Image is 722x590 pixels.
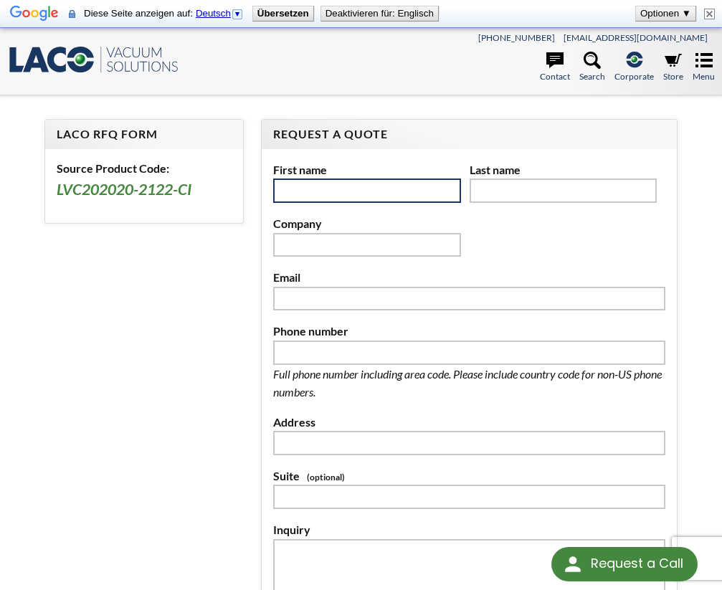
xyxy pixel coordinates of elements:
span: Corporate [614,70,654,83]
label: Phone number [273,322,665,341]
a: Search [579,52,605,83]
label: Last name [470,161,657,179]
div: Request a Call [551,547,698,581]
span: Deutsch [196,8,231,19]
label: Company [273,214,460,233]
button: Deaktivieren für: Englisch [321,6,438,21]
a: Deutsch [196,8,244,19]
label: Address [273,413,665,432]
img: Der Content dieser sicheren Seite wird über eine sichere Verbindung zur Übersetzung an Google ges... [69,9,75,19]
label: First name [273,161,460,179]
a: Menu [693,52,715,83]
button: Optionen ▼ [636,6,695,21]
a: [PHONE_NUMBER] [478,32,555,43]
h4: LACO RFQ Form [57,127,232,142]
label: Suite [273,467,665,485]
label: Email [273,268,665,287]
img: round button [561,553,584,576]
h4: Request A Quote [273,127,665,142]
a: [EMAIL_ADDRESS][DOMAIN_NAME] [564,32,708,43]
div: Request a Call [591,547,683,580]
a: Contact [540,52,570,83]
span: Diese Seite anzeigen auf: [84,8,247,19]
label: Inquiry [273,520,665,539]
p: Full phone number including area code. Please include country code for non-US phone numbers. [273,365,665,401]
h3: LVC202020-2122-CI [57,180,232,200]
button: Übersetzen [253,6,313,21]
b: Source Product Code: [57,161,169,175]
a: Store [663,52,683,83]
img: Schließen [704,9,715,19]
b: Übersetzen [257,8,309,19]
img: Google Google Übersetzer [10,4,59,24]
